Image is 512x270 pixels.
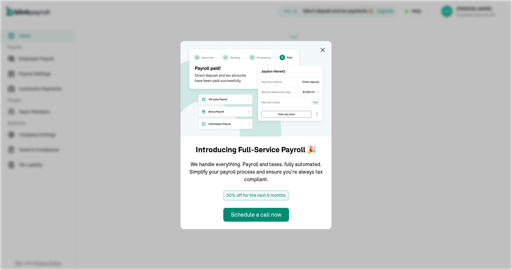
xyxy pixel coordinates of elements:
[224,191,288,200] span: 50% off for the next 6 months
[181,41,331,137] img: announcement
[223,208,289,222] button: Schedule a call now
[188,160,324,183] p: We handle everything. Payroll and taxes, fully automated. Simplify your payroll process and ensur...
[196,144,316,155] h1: Introducing Full-Service Payroll 🎉
[231,210,281,219] div: Schedule a call now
